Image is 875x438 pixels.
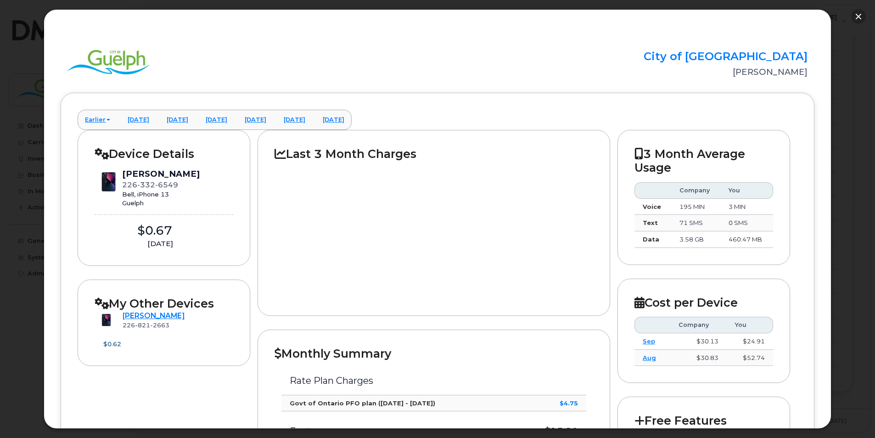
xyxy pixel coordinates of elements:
[95,239,226,249] div: [DATE]
[155,180,178,189] span: 6549
[643,219,658,226] strong: Text
[671,215,720,231] td: 71 SMS
[122,190,200,207] div: Bell, iPhone 13 Guelph
[122,180,178,189] span: 226
[570,50,808,62] h2: City of [GEOGRAPHIC_DATA]
[95,222,215,239] div: $0.67
[95,297,233,310] h2: My Other Devices
[95,147,233,161] h2: Device Details
[670,350,727,366] td: $30.83
[275,347,593,360] h2: Monthly Summary
[720,199,773,215] td: 3 MIN
[634,147,773,175] h2: 3 Month Average Usage
[727,317,773,333] th: You
[670,317,727,333] th: Company
[643,354,656,361] a: Aug
[720,231,773,248] td: 460.47 MB
[198,110,235,130] a: [DATE]
[150,321,169,329] span: 2663
[634,296,773,309] h2: Cost per Device
[727,350,773,366] td: $52.74
[727,333,773,350] td: $24.91
[720,215,773,231] td: 0 SMS
[671,199,720,215] td: 195 MIN
[643,337,655,345] a: Sep
[315,110,352,130] a: [DATE]
[643,203,661,210] strong: Voice
[123,311,185,320] a: [PERSON_NAME]
[122,168,200,180] div: [PERSON_NAME]
[123,321,169,329] span: 226
[237,110,274,130] a: [DATE]
[670,333,727,350] td: $30.13
[275,147,593,161] h2: Last 3 Month Charges
[671,231,720,248] td: 3.58 GB
[570,66,808,78] div: [PERSON_NAME]
[643,236,659,243] strong: Data
[671,182,720,199] th: Company
[276,110,313,130] a: [DATE]
[720,182,773,199] th: You
[159,110,196,130] a: [DATE]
